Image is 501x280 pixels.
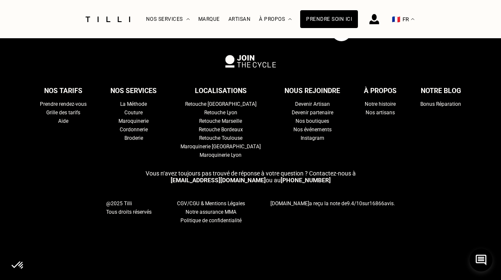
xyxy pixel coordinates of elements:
[110,85,157,97] div: Nos services
[270,201,395,206] span: a reçu la note de sur avis.
[106,199,152,208] span: @2025 Tilli
[199,134,242,142] a: Retouche Toulouse
[146,0,190,38] div: Nos services
[124,108,143,117] a: Couture
[186,209,236,215] span: Notre assurance MMA
[300,10,358,28] a: Prendre soin ici
[292,108,333,117] a: Devenir partenaire
[284,85,340,97] div: Nous rejoindre
[388,0,419,38] button: 🇫🇷 FR
[198,16,220,22] a: Marque
[180,218,242,223] span: Politique de confidentialité
[177,201,245,206] span: CGV/CGU & Mentions Légales
[44,85,82,97] div: Nos tarifs
[180,142,261,151] a: Maroquinerie [GEOGRAPHIC_DATA]
[301,134,324,142] a: Instagram
[46,108,80,117] a: Grille des tarifs
[118,117,149,125] a: Maroquinerie
[295,100,330,108] a: Devenir Artisan
[411,18,414,20] img: menu déroulant
[120,125,148,134] a: Cordonnerie
[281,177,331,184] a: [PHONE_NUMBER]
[177,216,245,225] a: Politique de confidentialité
[186,18,190,20] img: Menu déroulant
[204,108,237,117] a: Retouche Lyon
[177,199,245,208] a: CGV/CGU & Mentions Légales
[120,100,147,108] a: La Méthode
[421,85,461,97] div: Notre blog
[177,208,245,216] a: Notre assurance MMA
[17,170,484,184] p: ou au
[200,151,242,159] a: Maroquinerie Lyon
[288,18,292,20] img: Menu déroulant à propos
[58,117,68,125] a: Aide
[185,100,256,108] a: Retouche [GEOGRAPHIC_DATA]
[296,117,329,125] a: Nos boutiques
[259,0,292,38] div: À propos
[195,85,247,97] div: Localisations
[199,125,243,134] a: Retouche Bordeaux
[146,170,356,177] span: Vous n‘avez toujours pas trouvé de réponse à votre question ? Contactez-nous à
[225,55,276,68] img: logo Join The Cycle
[365,100,396,108] a: Notre histoire
[369,14,379,24] img: icône connexion
[40,100,87,108] a: Prendre rendez-vous
[293,125,332,134] a: Nos événements
[392,15,400,23] span: 🇫🇷
[199,117,242,125] a: Retouche Marseille
[366,108,395,117] a: Nos artisans
[171,177,266,184] a: [EMAIL_ADDRESS][DOMAIN_NAME]
[420,100,461,108] a: Bonus Réparation
[106,208,152,216] span: Tous droits réservés
[124,134,143,142] a: Broderie
[356,201,362,206] span: 10
[347,201,354,206] span: 9.4
[270,201,309,206] span: [DOMAIN_NAME]
[364,85,397,97] div: À propos
[82,17,133,22] img: Logo du service de couturière Tilli
[369,201,384,206] span: 16866
[228,16,251,22] a: Artisan
[347,201,362,206] span: /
